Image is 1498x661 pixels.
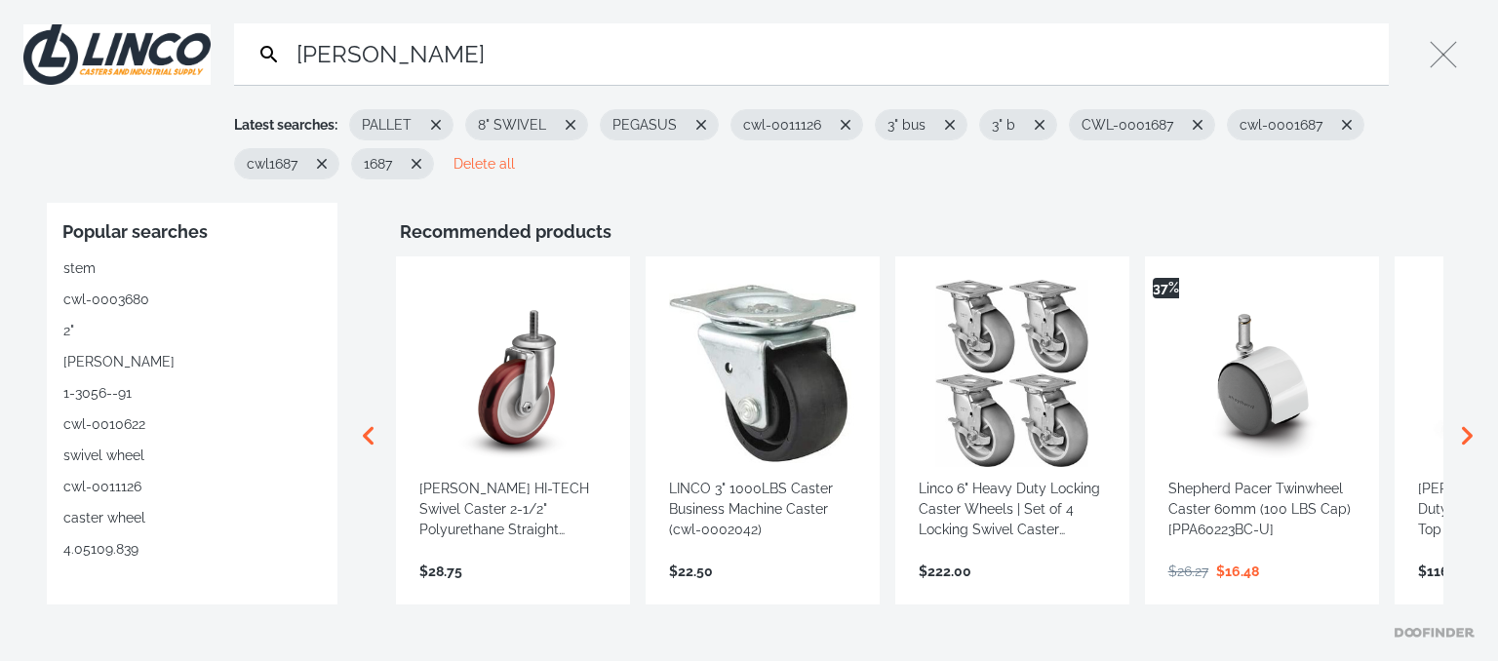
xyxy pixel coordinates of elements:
[62,440,322,471] button: Select suggestion: swivel wheel
[941,116,959,134] svg: Remove suggestion: 3" bus
[1070,110,1185,139] button: Select suggestion: CWL-0001687
[234,148,339,179] div: Suggestion: cwl1687
[937,110,966,139] button: Remove suggestion: 3" bus
[62,533,322,564] div: Suggestion: 4.05109.839
[62,377,322,408] button: Select suggestion: 1-3056--91
[1338,116,1356,134] svg: Remove suggestion: cwl-0001687
[427,116,445,134] svg: Remove suggestion: PALLET
[689,110,718,139] button: Remove suggestion: PEGASUS
[62,315,322,346] div: Suggestion: 2"
[62,253,322,284] button: Select suggestion: stem
[478,115,546,136] span: 8" SWIVEL
[404,149,433,178] button: Remove suggestion: 1687
[601,110,689,139] button: Select suggestion: PEGASUS
[23,24,211,85] img: Close
[1395,628,1475,638] a: Doofinder home page
[62,502,322,533] div: Suggestion: caster wheel
[293,23,1381,85] input: Search…
[731,110,833,139] button: Select suggestion: cwl-0011126
[62,346,322,377] button: Select suggestion: shepard
[837,116,854,134] svg: Remove suggestion: cwl-0011126
[350,110,423,139] button: Select suggestion: PALLET
[352,149,404,178] button: Select suggestion: 1687
[62,346,322,377] div: Suggestion: shepard
[887,115,926,136] span: 3" bus
[63,508,145,528] span: caster wheel
[62,502,322,533] button: Select suggestion: caster wheel
[1240,115,1322,136] span: cwl-0001687
[349,416,388,455] svg: Scroll left
[62,315,322,346] button: Select suggestion: 2"
[63,477,141,497] span: cwl-0011126
[833,110,862,139] button: Remove suggestion: cwl-0011126
[309,149,338,178] button: Remove suggestion: cwl1687
[313,155,331,173] svg: Remove suggestion: cwl1687
[62,284,322,315] button: Select suggestion: cwl-0003680
[364,154,392,175] span: 1687
[63,414,145,435] span: cwl-0010622
[62,440,322,471] div: Suggestion: swivel wheel
[349,109,453,140] div: Suggestion: PALLET
[692,116,710,134] svg: Remove suggestion: PEGASUS
[1031,116,1048,134] svg: Remove suggestion: 3" b
[62,284,322,315] div: Suggestion: cwl-0003680
[62,471,322,502] div: Suggestion: cwl-0011126
[62,408,322,440] div: Suggestion: cwl-0010622
[63,321,74,341] span: 2"
[1069,109,1215,140] div: Suggestion: CWL-0001687
[1447,416,1486,455] svg: Scroll right
[62,253,322,284] div: Suggestion: stem
[62,533,322,564] button: Select suggestion: 4.05109.839
[351,148,434,179] div: Suggestion: 1687
[730,109,863,140] div: Suggestion: cwl-0011126
[62,408,322,440] button: Select suggestion: cwl-0010622
[980,110,1027,139] button: Select suggestion: 3" b
[1189,116,1206,134] svg: Remove suggestion: CWL-0001687
[876,110,937,139] button: Select suggestion: 3" bus
[63,446,144,466] span: swivel wheel
[1412,23,1475,86] button: Close
[562,116,579,134] svg: Remove suggestion: 8" SWIVEL
[1185,110,1214,139] button: Remove suggestion: CWL-0001687
[465,109,588,140] div: Suggestion: 8" SWIVEL
[558,110,587,139] button: Remove suggestion: 8" SWIVEL
[63,290,149,310] span: cwl-0003680
[63,539,138,560] span: 4.05109.839
[979,109,1057,140] div: Suggestion: 3" b
[62,377,322,408] div: Suggestion: 1-3056--91
[1334,110,1363,139] button: Remove suggestion: cwl-0001687
[63,383,132,404] span: 1-3056--91
[423,110,453,139] button: Remove suggestion: PALLET
[992,115,1015,136] span: 3" b
[62,471,322,502] button: Select suggestion: cwl-0011126
[62,218,322,245] div: Popular searches
[408,155,425,173] svg: Remove suggestion: 1687
[257,43,281,66] svg: Search
[234,115,337,136] div: Latest searches:
[1228,110,1334,139] button: Select suggestion: cwl-0001687
[466,110,558,139] button: Select suggestion: 8" SWIVEL
[446,148,523,179] button: Delete all
[247,154,297,175] span: cwl1687
[63,352,175,372] span: [PERSON_NAME]
[875,109,967,140] div: Suggestion: 3" bus
[600,109,719,140] div: Suggestion: PEGASUS
[235,149,309,178] button: Select suggestion: cwl1687
[743,115,821,136] span: cwl-0011126
[63,258,96,279] span: stem
[1082,115,1173,136] span: CWL-0001687
[400,218,1475,245] div: Recommended products
[1227,109,1364,140] div: Suggestion: cwl-0001687
[612,115,677,136] span: PEGASUS
[1027,110,1056,139] button: Remove suggestion: 3" b
[362,115,412,136] span: PALLET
